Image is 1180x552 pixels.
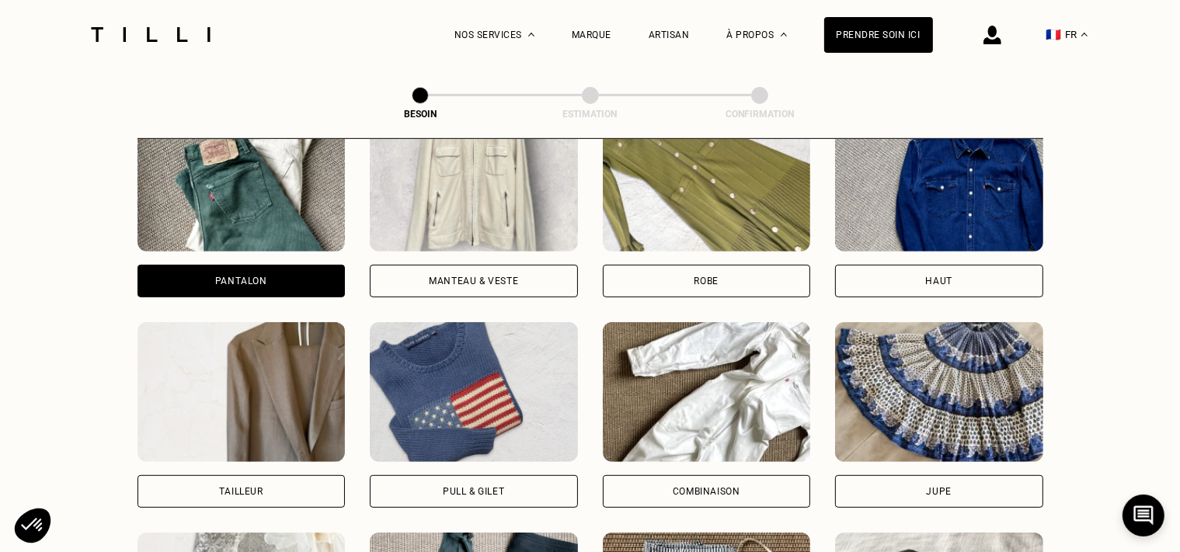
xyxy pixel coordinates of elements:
img: menu déroulant [1081,33,1088,36]
a: Prendre soin ici [824,17,933,53]
div: Besoin [343,109,498,120]
div: Manteau & Veste [429,276,518,286]
span: 🇫🇷 [1046,27,1062,42]
img: Menu déroulant à propos [781,33,787,36]
img: Tilli retouche votre Pull & gilet [370,322,578,462]
div: Tailleur [219,487,263,496]
div: Robe [694,276,719,286]
div: Pull & gilet [443,487,504,496]
img: icône connexion [983,26,1001,44]
img: Tilli retouche votre Haut [835,112,1043,252]
a: Artisan [649,30,690,40]
img: Tilli retouche votre Tailleur [137,322,346,462]
img: Tilli retouche votre Combinaison [603,322,811,462]
div: Jupe [927,487,952,496]
img: Tilli retouche votre Robe [603,112,811,252]
a: Marque [572,30,611,40]
img: Tilli retouche votre Pantalon [137,112,346,252]
div: Estimation [513,109,668,120]
div: Combinaison [673,487,740,496]
img: Tilli retouche votre Jupe [835,322,1043,462]
div: Confirmation [682,109,837,120]
img: Menu déroulant [528,33,534,36]
div: Haut [926,276,952,286]
div: Pantalon [215,276,267,286]
img: Logo du service de couturière Tilli [85,27,216,42]
img: Tilli retouche votre Manteau & Veste [370,112,578,252]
